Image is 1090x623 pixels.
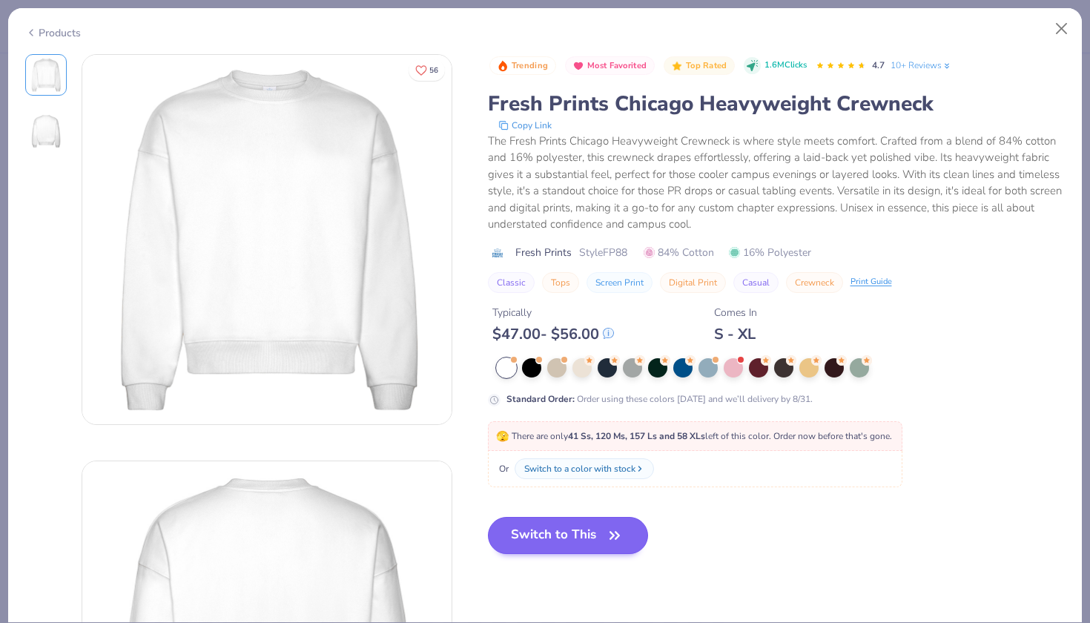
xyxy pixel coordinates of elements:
div: Fresh Prints Chicago Heavyweight Crewneck [488,90,1066,118]
span: 🫣 [496,429,509,444]
span: 1.6M Clicks [764,59,807,72]
div: Order using these colors [DATE] and we’ll delivery by 8/31. [506,392,813,406]
div: $ 47.00 - $ 56.00 [492,325,614,343]
button: Switch to This [488,517,649,554]
div: Products [25,25,81,41]
strong: 41 Ss, 120 Ms, 157 Ls and 58 XLs [568,430,705,442]
div: Typically [492,305,614,320]
button: Close [1048,15,1076,43]
img: Front [28,57,64,93]
div: S - XL [714,325,757,343]
button: Badge Button [489,56,556,76]
span: Fresh Prints [515,245,572,260]
img: Front [82,55,452,424]
button: Badge Button [664,56,735,76]
span: 4.7 [872,59,885,71]
button: Crewneck [786,272,843,293]
span: 16% Polyester [729,245,811,260]
button: Classic [488,272,535,293]
button: Badge Button [565,56,655,76]
img: Top Rated sort [671,60,683,72]
span: Trending [512,62,548,70]
span: Style FP88 [579,245,627,260]
button: Like [409,59,445,81]
span: There are only left of this color. Order now before that's gone. [496,430,892,442]
button: Screen Print [587,272,653,293]
button: copy to clipboard [494,118,556,133]
img: Trending sort [497,60,509,72]
a: 10+ Reviews [891,59,952,72]
div: 4.7 Stars [816,54,866,78]
span: 84% Cotton [644,245,714,260]
span: 56 [429,67,438,74]
img: Most Favorited sort [572,60,584,72]
div: The Fresh Prints Chicago Heavyweight Crewneck is where style meets comfort. Crafted from a blend ... [488,133,1066,233]
button: Casual [733,272,779,293]
button: Tops [542,272,579,293]
strong: Standard Order : [506,393,575,405]
div: Comes In [714,305,757,320]
img: brand logo [488,247,508,259]
div: Print Guide [850,276,892,289]
span: Or [496,462,509,475]
span: Top Rated [686,62,727,70]
div: Switch to a color with stock [524,462,635,475]
img: Back [28,113,64,149]
button: Digital Print [660,272,726,293]
span: Most Favorited [587,62,647,70]
button: Switch to a color with stock [515,458,654,479]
